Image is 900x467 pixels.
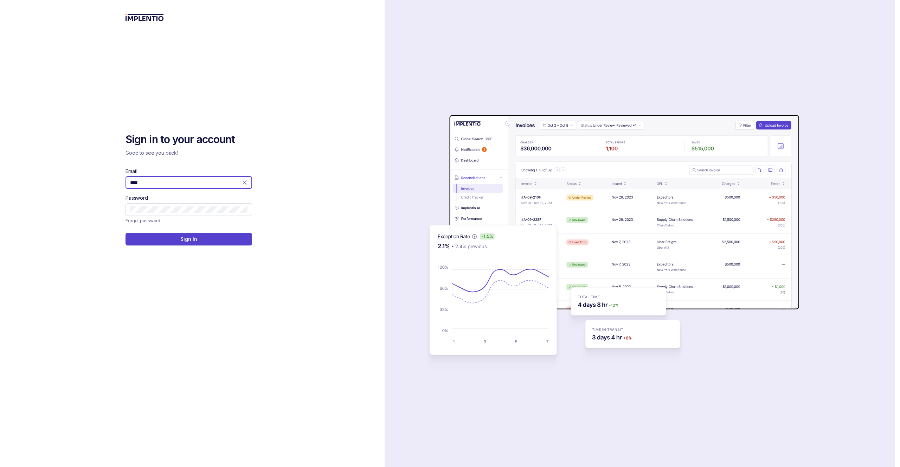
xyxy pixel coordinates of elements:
[404,93,802,374] img: signin-background.svg
[126,14,164,21] img: logo
[126,133,252,147] h2: Sign in to your account
[126,149,252,156] p: Good to see you back!
[126,217,160,224] a: Link Forgot password
[126,233,252,245] button: Sign In
[126,168,137,175] label: Email
[126,217,160,224] p: Forgot password
[180,236,197,243] p: Sign In
[126,194,148,201] label: Password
